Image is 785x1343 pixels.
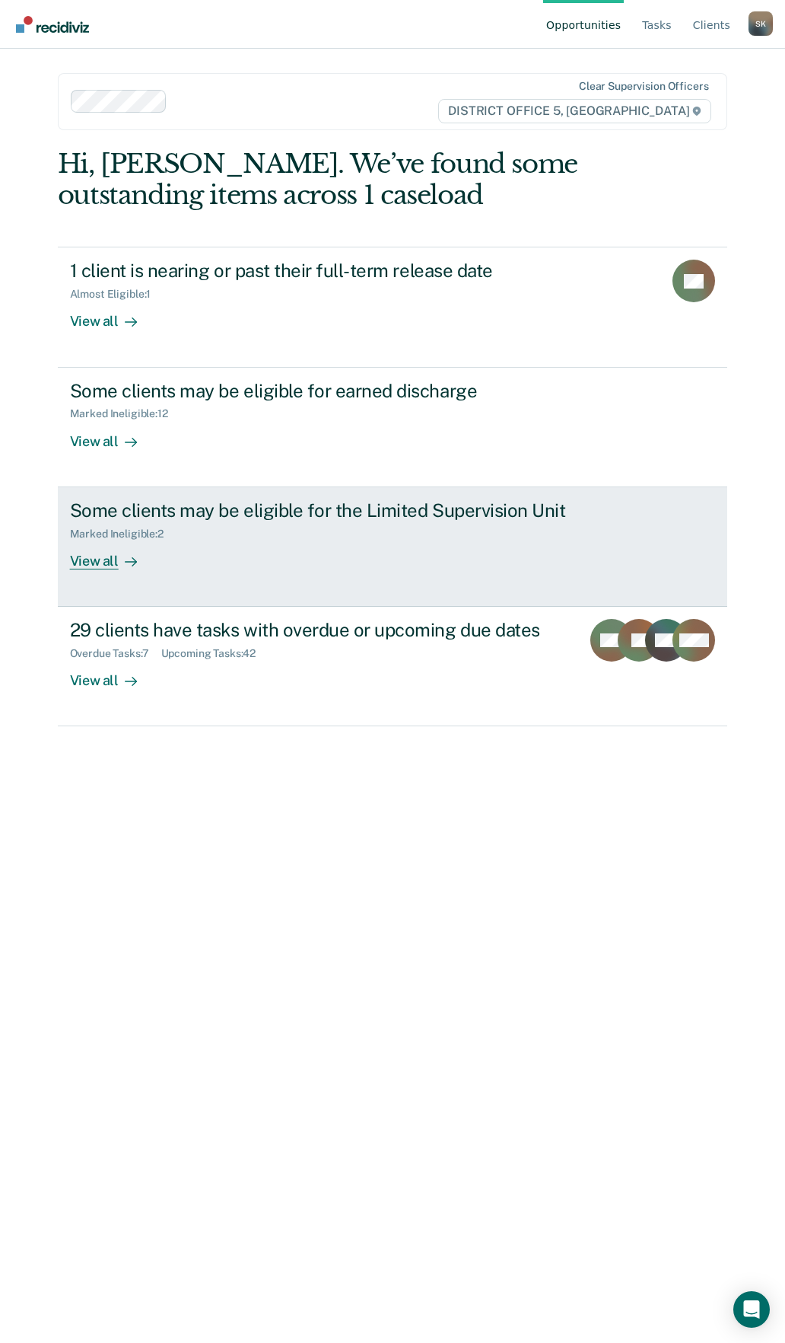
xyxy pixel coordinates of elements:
[58,607,728,726] a: 29 clients have tasks with overdue or upcoming due datesOverdue Tasks:7Upcoming Tasks:42View all
[16,16,89,33] img: Recidiviz
[58,148,594,211] div: Hi, [PERSON_NAME]. We’ve found some outstanding items across 1 caseload
[161,647,269,660] div: Upcoming Tasks : 42
[438,99,711,123] span: DISTRICT OFFICE 5, [GEOGRAPHIC_DATA]
[70,407,180,420] div: Marked Ineligible : 12
[58,368,728,487] a: Some clients may be eligible for earned dischargeMarked Ineligible:12View all
[70,540,155,569] div: View all
[70,499,604,522] div: Some clients may be eligible for the Limited Supervision Unit
[70,380,604,402] div: Some clients may be eligible for earned discharge
[70,647,161,660] div: Overdue Tasks : 7
[70,528,176,541] div: Marked Ineligible : 2
[70,420,155,450] div: View all
[70,619,570,641] div: 29 clients have tasks with overdue or upcoming due dates
[58,247,728,367] a: 1 client is nearing or past their full-term release dateAlmost Eligible:1View all
[70,301,155,330] div: View all
[579,80,708,93] div: Clear supervision officers
[70,260,604,282] div: 1 client is nearing or past their full-term release date
[70,288,164,301] div: Almost Eligible : 1
[733,1291,770,1328] div: Open Intercom Messenger
[70,660,155,690] div: View all
[748,11,773,36] div: S K
[58,487,728,607] a: Some clients may be eligible for the Limited Supervision UnitMarked Ineligible:2View all
[748,11,773,36] button: Profile dropdown button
